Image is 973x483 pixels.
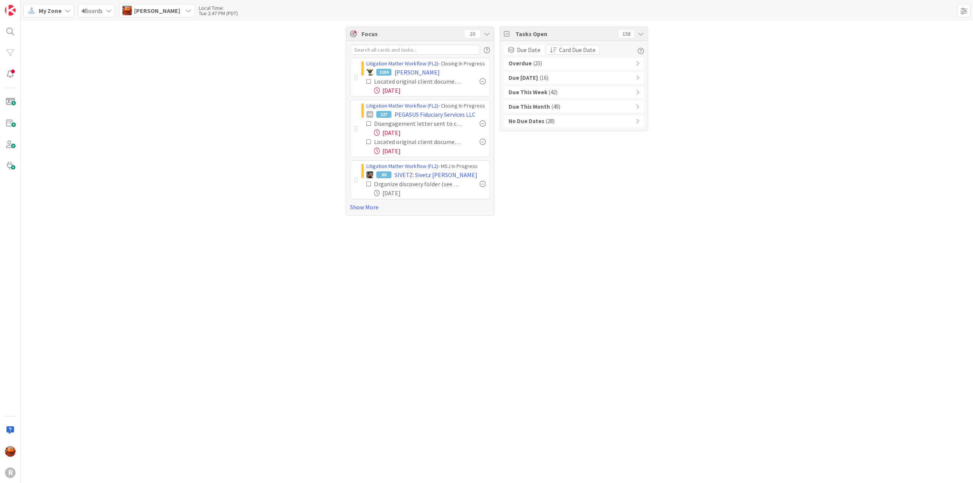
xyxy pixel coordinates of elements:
[549,88,558,97] span: ( 42 )
[546,45,600,55] button: Card Due Date
[366,102,486,110] div: › Closing In Progress
[5,467,16,478] div: R
[465,30,480,38] div: 20
[540,74,548,82] span: ( 16 )
[199,11,238,16] div: Tue 2:47 PM (PDT)
[374,137,463,146] div: Located original client documents if necessary & coordinated delivery with client
[374,86,486,95] div: [DATE]
[376,171,391,178] div: 80
[366,60,486,68] div: › Closing In Progress
[546,117,555,126] span: ( 28 )
[199,5,238,11] div: Local Time:
[374,188,486,198] div: [DATE]
[350,45,480,55] input: Search all cards and tasks...
[366,102,438,109] a: Litigation Matter Workflow (FL2)
[361,29,459,38] span: Focus
[509,117,544,126] b: No Due Dates
[533,59,542,68] span: ( 23 )
[81,6,103,15] span: Boards
[515,29,615,38] span: Tasks Open
[5,446,16,457] img: KA
[509,59,532,68] b: Overdue
[374,179,463,188] div: Organize discovery folder (see DEG 9/23 email) - Report to DEG once finished
[551,103,560,111] span: ( 49 )
[619,30,634,38] div: 158
[517,45,540,54] span: Due Date
[374,119,463,128] div: Disengagement letter sent to client & PDF saved in client file
[366,69,373,76] img: NC
[122,6,132,15] img: KA
[395,110,475,119] span: PEGASUS Fiduciary Services LLC
[509,88,547,97] b: Due This Week
[509,74,538,82] b: Due [DATE]
[350,203,490,212] a: Show More
[376,69,391,76] div: 1284
[559,45,596,54] span: Card Due Date
[366,163,438,169] a: Litigation Matter Workflow (FL2)
[374,128,486,137] div: [DATE]
[81,7,84,14] b: 4
[5,5,16,16] img: Visit kanbanzone.com
[366,60,438,67] a: Litigation Matter Workflow (FL2)
[366,171,373,178] img: MW
[376,111,391,118] div: 127
[39,6,62,15] span: My Zone
[395,170,477,179] span: SIVETZ: Sivetz [PERSON_NAME]
[395,68,440,77] span: [PERSON_NAME]
[374,77,463,86] div: Located original client documents if necessary & coordinated delivery with client
[366,111,373,118] div: JM
[134,6,180,15] span: [PERSON_NAME]
[366,162,486,170] div: › MSJ In Progress
[374,146,486,155] div: [DATE]
[509,103,550,111] b: Due This Month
